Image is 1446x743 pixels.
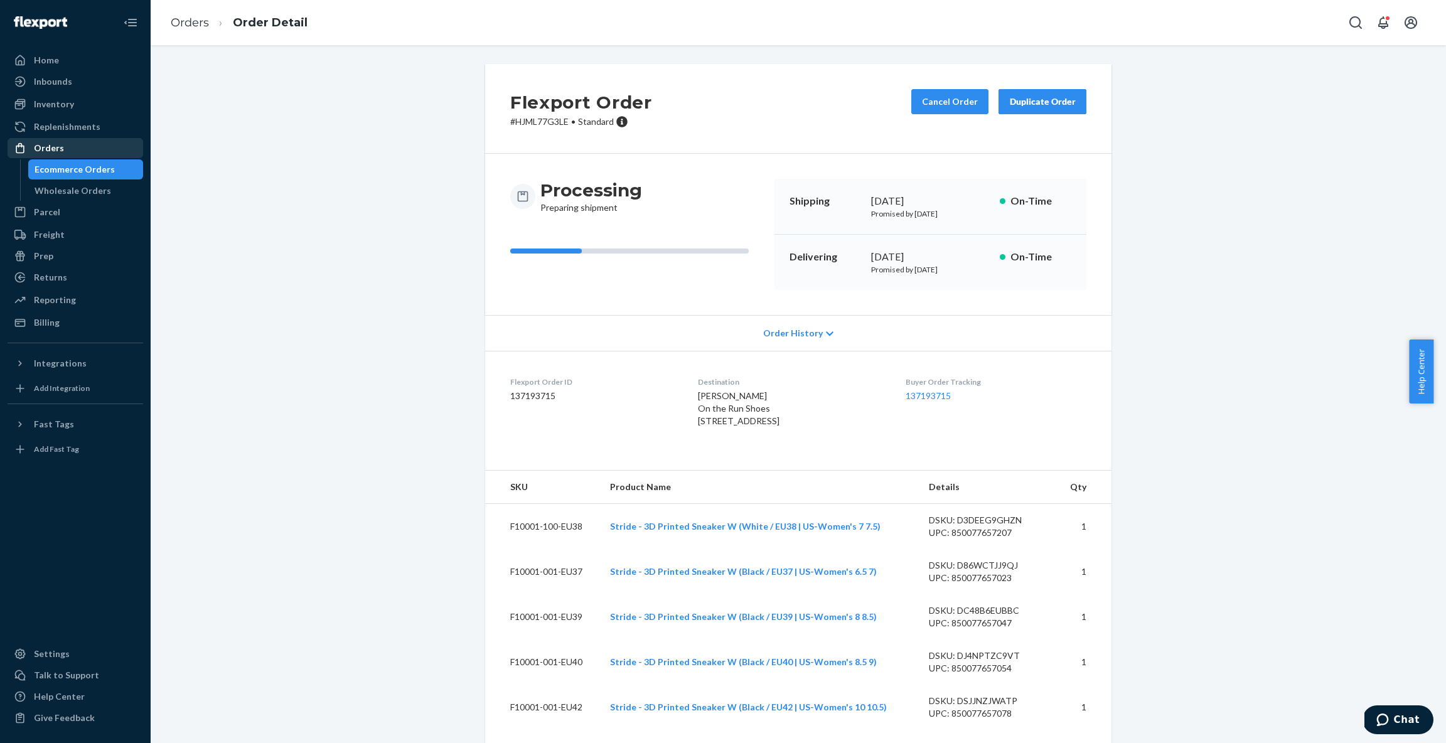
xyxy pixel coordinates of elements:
dt: Destination [698,377,885,387]
a: Wholesale Orders [28,181,144,201]
dt: Buyer Order Tracking [906,377,1086,387]
div: UPC: 850077657207 [929,527,1047,539]
img: Flexport logo [14,16,67,29]
div: [DATE] [871,194,990,208]
button: Duplicate Order [999,89,1086,114]
div: UPC: 850077657078 [929,707,1047,720]
a: Stride - 3D Printed Sneaker W (Black / EU40 | US-Women's 8.5 9) [610,656,877,667]
div: Help Center [34,690,85,703]
div: Add Integration [34,383,90,393]
th: SKU [485,471,600,504]
dt: Flexport Order ID [510,377,678,387]
a: Home [8,50,143,70]
div: Billing [34,316,60,329]
div: DSKU: DJ4NPTZC9VT [929,649,1047,662]
a: Billing [8,313,143,333]
div: DSKU: DC48B6EUBBC [929,604,1047,617]
button: Open account menu [1398,10,1423,35]
div: Talk to Support [34,669,99,682]
button: Close Navigation [118,10,143,35]
div: UPC: 850077657023 [929,572,1047,584]
a: Settings [8,644,143,664]
p: # HJML77G3LE [510,115,652,128]
a: Freight [8,225,143,245]
a: Order Detail [233,16,308,29]
div: Ecommerce Orders [35,163,115,176]
a: Reporting [8,290,143,310]
h3: Processing [540,179,642,201]
div: DSKU: D3DEEG9GHZN [929,514,1047,527]
div: Add Fast Tag [34,444,79,454]
div: Wholesale Orders [35,184,111,197]
td: 1 [1056,639,1111,685]
div: Home [34,54,59,67]
a: Stride - 3D Printed Sneaker W (Black / EU42 | US-Women's 10 10.5) [610,702,887,712]
button: Talk to Support [8,665,143,685]
div: Give Feedback [34,712,95,724]
span: Standard [578,116,614,127]
td: F10001-001-EU42 [485,685,600,730]
p: On-Time [1010,250,1071,264]
div: Orders [34,142,64,154]
a: Orders [8,138,143,158]
div: Replenishments [34,120,100,133]
span: Order History [763,327,823,339]
td: 1 [1056,594,1111,639]
th: Details [919,471,1057,504]
button: Give Feedback [8,708,143,728]
td: 1 [1056,504,1111,550]
td: F10001-100-EU38 [485,504,600,550]
div: Returns [34,271,67,284]
button: Fast Tags [8,414,143,434]
div: Freight [34,228,65,241]
a: Help Center [8,687,143,707]
span: • [571,116,576,127]
div: UPC: 850077657054 [929,662,1047,675]
p: On-Time [1010,194,1071,208]
button: Help Center [1409,339,1433,404]
div: DSKU: D86WCTJJ9QJ [929,559,1047,572]
a: Orders [171,16,209,29]
button: Cancel Order [911,89,988,114]
p: Promised by [DATE] [871,208,990,219]
p: Delivering [790,250,861,264]
a: Stride - 3D Printed Sneaker W (Black / EU39 | US-Women's 8 8.5) [610,611,877,622]
th: Product Name [600,471,918,504]
td: 1 [1056,685,1111,730]
div: Reporting [34,294,76,306]
div: Integrations [34,357,87,370]
div: Inventory [34,98,74,110]
a: Add Integration [8,378,143,398]
a: Stride - 3D Printed Sneaker W (White / EU38 | US-Women's 7 7.5) [610,521,881,532]
ol: breadcrumbs [161,4,318,41]
div: Parcel [34,206,60,218]
p: Promised by [DATE] [871,264,990,275]
td: F10001-001-EU37 [485,549,600,594]
div: Fast Tags [34,418,74,430]
div: Preparing shipment [540,179,642,214]
td: 1 [1056,549,1111,594]
span: [PERSON_NAME] On the Run Shoes [STREET_ADDRESS] [698,390,779,426]
h2: Flexport Order [510,89,652,115]
a: Stride - 3D Printed Sneaker W (Black / EU37 | US-Women's 6.5 7) [610,566,877,577]
a: Inventory [8,94,143,114]
a: Parcel [8,202,143,222]
td: F10001-001-EU40 [485,639,600,685]
a: Inbounds [8,72,143,92]
dd: 137193715 [510,390,678,402]
div: [DATE] [871,250,990,264]
a: 137193715 [906,390,951,401]
div: UPC: 850077657047 [929,617,1047,629]
button: Integrations [8,353,143,373]
div: Settings [34,648,70,660]
a: Ecommerce Orders [28,159,144,179]
div: DSKU: DSJJNZJWATP [929,695,1047,707]
div: Inbounds [34,75,72,88]
a: Replenishments [8,117,143,137]
a: Returns [8,267,143,287]
div: Duplicate Order [1009,95,1076,108]
button: Open notifications [1371,10,1396,35]
td: F10001-001-EU39 [485,594,600,639]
